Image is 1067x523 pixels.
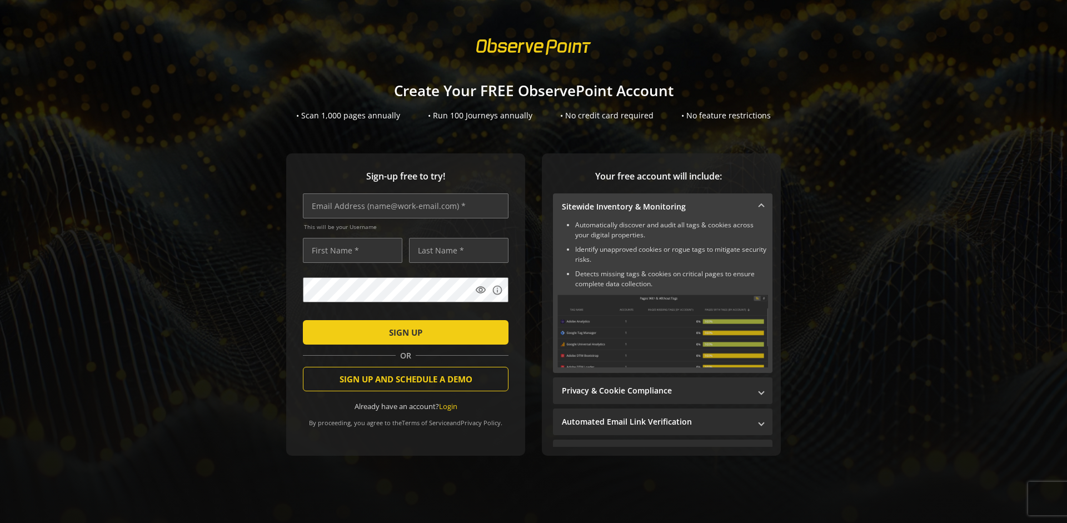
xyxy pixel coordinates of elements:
[560,110,654,121] div: • No credit card required
[562,201,750,212] mat-panel-title: Sitewide Inventory & Monitoring
[562,416,750,427] mat-panel-title: Automated Email Link Verification
[303,401,508,412] div: Already have an account?
[575,269,768,289] li: Detects missing tags & cookies on critical pages to ensure complete data collection.
[303,367,508,391] button: SIGN UP AND SCHEDULE A DEMO
[303,238,402,263] input: First Name *
[303,193,508,218] input: Email Address (name@work-email.com) *
[553,193,772,220] mat-expansion-panel-header: Sitewide Inventory & Monitoring
[553,377,772,404] mat-expansion-panel-header: Privacy & Cookie Compliance
[303,411,508,427] div: By proceeding, you agree to the and .
[575,245,768,265] li: Identify unapproved cookies or rogue tags to mitigate security risks.
[492,285,503,296] mat-icon: info
[562,385,750,396] mat-panel-title: Privacy & Cookie Compliance
[553,220,772,373] div: Sitewide Inventory & Monitoring
[575,220,768,240] li: Automatically discover and audit all tags & cookies across your digital properties.
[389,322,422,342] span: SIGN UP
[340,369,472,389] span: SIGN UP AND SCHEDULE A DEMO
[461,419,501,427] a: Privacy Policy
[409,238,508,263] input: Last Name *
[303,320,508,345] button: SIGN UP
[557,295,768,367] img: Sitewide Inventory & Monitoring
[402,419,450,427] a: Terms of Service
[553,409,772,435] mat-expansion-panel-header: Automated Email Link Verification
[396,350,416,361] span: OR
[303,170,508,183] span: Sign-up free to try!
[553,440,772,466] mat-expansion-panel-header: Performance Monitoring with Web Vitals
[428,110,532,121] div: • Run 100 Journeys annually
[681,110,771,121] div: • No feature restrictions
[439,401,457,411] a: Login
[304,223,508,231] span: This will be your Username
[553,170,764,183] span: Your free account will include:
[296,110,400,121] div: • Scan 1,000 pages annually
[475,285,486,296] mat-icon: visibility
